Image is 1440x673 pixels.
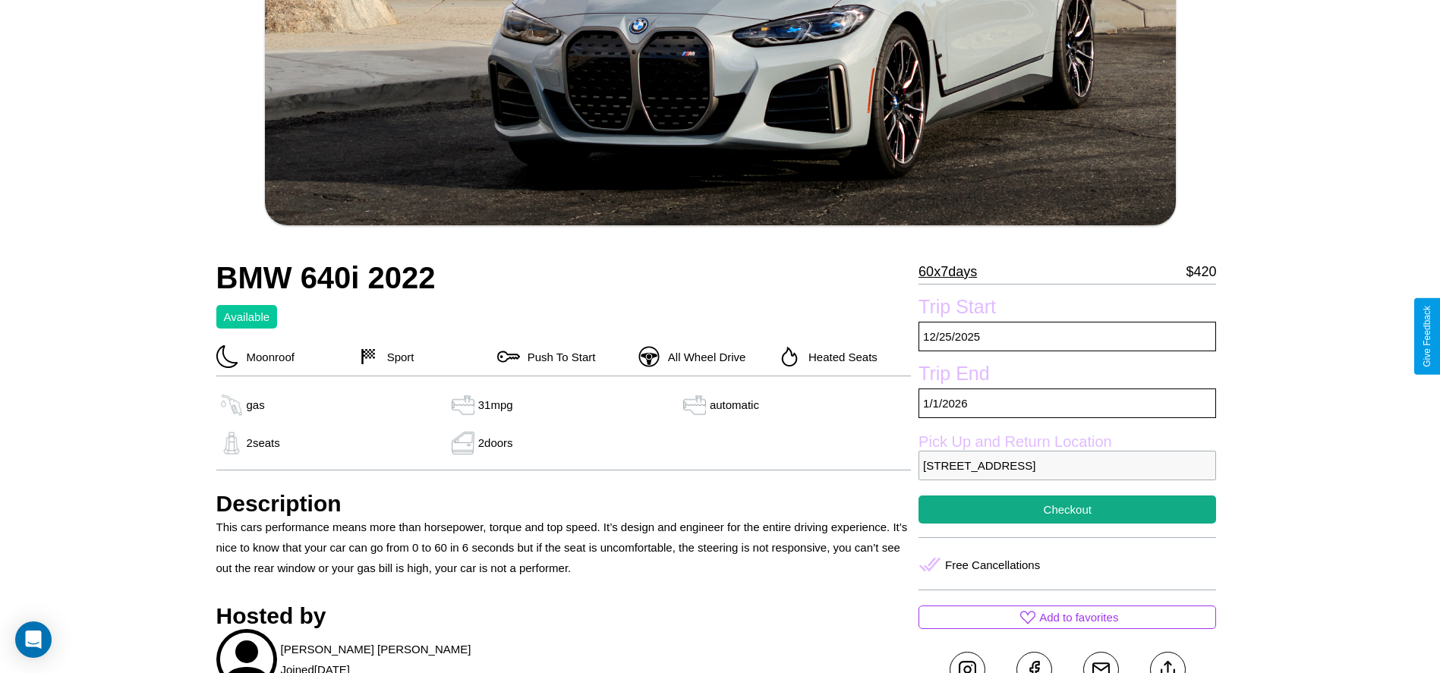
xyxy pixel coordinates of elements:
p: 2 doors [478,432,513,453]
p: 12 / 25 / 2025 [919,322,1216,351]
p: Add to favorites [1039,607,1118,627]
p: automatic [710,395,759,415]
p: [STREET_ADDRESS] [919,451,1216,480]
p: Push To Start [520,347,596,367]
div: Give Feedback [1422,306,1432,367]
p: 60 x 7 days [919,259,977,284]
button: Checkout [919,495,1216,524]
h2: BMW 640i 2022 [216,261,912,295]
img: gas [448,394,478,417]
p: 1 / 1 / 2026 [919,388,1216,418]
p: Free Cancellations [945,555,1040,575]
h3: Hosted by [216,603,912,629]
img: gas [679,394,710,417]
img: gas [448,432,478,454]
p: Available [224,307,270,327]
img: gas [216,394,247,417]
p: This cars performance means more than horsepower, torque and top speed. It’s design and engineer ... [216,517,912,578]
label: Trip End [919,363,1216,388]
div: Open Intercom Messenger [15,621,52,658]
label: Pick Up and Return Location [919,433,1216,451]
button: Add to favorites [919,605,1216,629]
p: $ 420 [1186,259,1216,284]
p: Heated Seats [801,347,878,367]
label: Trip Start [919,296,1216,322]
img: gas [216,432,247,454]
p: Moonroof [239,347,295,367]
p: gas [247,395,265,415]
p: All Wheel Drive [660,347,746,367]
p: [PERSON_NAME] [PERSON_NAME] [281,639,471,659]
p: 31 mpg [478,395,513,415]
h3: Description [216,491,912,517]
p: Sport [380,347,414,367]
p: 2 seats [247,432,280,453]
